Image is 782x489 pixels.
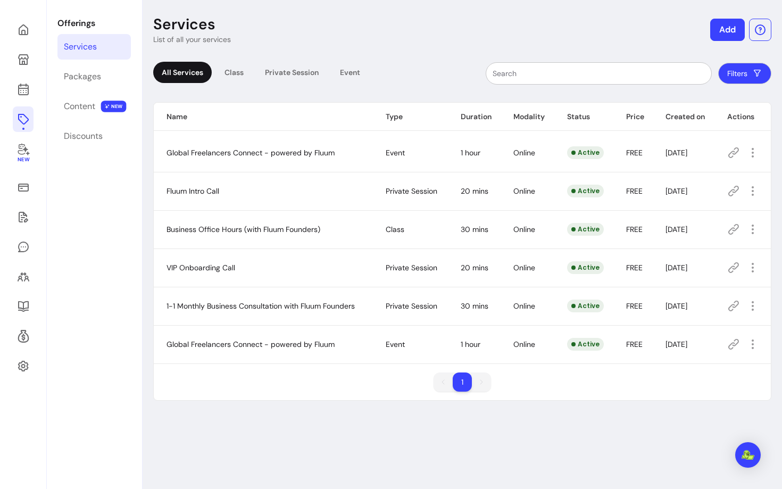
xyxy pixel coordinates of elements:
div: Private Session [256,62,327,83]
a: Waivers [13,204,34,230]
div: Active [567,300,604,312]
span: Online [513,225,535,234]
span: FREE [626,225,643,234]
span: [DATE] [665,225,687,234]
span: New [17,156,29,163]
div: All Services [153,62,212,83]
span: VIP Onboarding Call [167,263,235,272]
a: My Messages [13,234,34,260]
div: Packages [64,70,101,83]
a: Sales [13,175,34,200]
span: Online [513,263,535,272]
a: Services [57,34,131,60]
a: Calendar [13,77,34,102]
span: Private Session [386,186,437,196]
span: Class [386,225,404,234]
span: Business Office Hours (with Fluum Founders) [167,225,320,234]
div: Active [567,146,604,159]
th: Duration [448,103,501,131]
th: Actions [714,103,771,131]
th: Status [554,103,613,131]
div: Open Intercom Messenger [735,442,761,468]
span: 20 mins [461,263,488,272]
div: Active [567,338,604,351]
span: [DATE] [665,301,687,311]
span: Event [386,148,405,158]
span: Online [513,301,535,311]
span: [DATE] [665,148,687,158]
button: Filters [718,63,771,84]
th: Created on [653,103,714,131]
span: Private Session [386,263,437,272]
span: 1-1 Monthly Business Consultation with Fluum Founders [167,301,355,311]
a: Content NEW [57,94,131,119]
span: 20 mins [461,186,488,196]
input: Search [493,68,705,79]
span: Global Freelancers Connect - powered by Fluum [167,339,335,349]
span: [DATE] [665,263,687,272]
span: Event [386,339,405,349]
th: Modality [501,103,554,131]
span: 1 hour [461,148,480,158]
a: My Page [13,47,34,72]
span: 30 mins [461,225,488,234]
a: Resources [13,294,34,319]
span: NEW [101,101,127,112]
span: Online [513,148,535,158]
span: Private Session [386,301,437,311]
p: List of all your services [153,34,231,45]
span: Online [513,186,535,196]
span: FREE [626,301,643,311]
span: Online [513,339,535,349]
nav: pagination navigation [428,367,496,397]
span: [DATE] [665,186,687,196]
div: Content [64,100,95,113]
th: Price [613,103,653,131]
a: Offerings [13,106,34,132]
a: Refer & Earn [13,324,34,349]
p: Offerings [57,17,131,30]
div: Class [216,62,252,83]
span: 1 hour [461,339,480,349]
a: Discounts [57,123,131,149]
span: Global Freelancers Connect - powered by Fluum [167,148,335,158]
a: New [13,136,34,170]
span: Fluum Intro Call [167,186,219,196]
div: Active [567,223,604,236]
a: Settings [13,353,34,379]
p: Services [153,15,215,34]
span: FREE [626,186,643,196]
th: Name [154,103,373,131]
span: FREE [626,263,643,272]
li: pagination item 1 active [453,372,472,392]
a: Clients [13,264,34,289]
div: Event [331,62,369,83]
div: Active [567,261,604,274]
span: FREE [626,339,643,349]
div: Active [567,185,604,197]
span: [DATE] [665,339,687,349]
span: 30 mins [461,301,488,311]
div: Services [64,40,97,53]
a: Home [13,17,34,43]
a: Packages [57,64,131,89]
th: Type [373,103,448,131]
div: Discounts [64,130,103,143]
span: FREE [626,148,643,158]
button: Add [710,19,745,41]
